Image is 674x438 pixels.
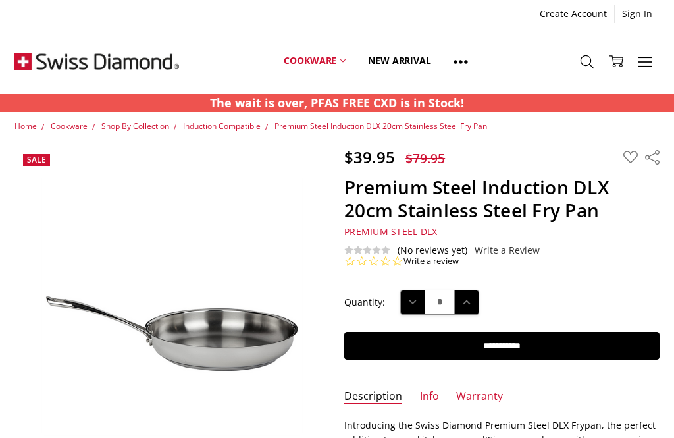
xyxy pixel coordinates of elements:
span: (No reviews yet) [398,245,467,256]
a: Create Account [532,5,614,23]
a: Sign In [615,5,660,23]
a: Show All [442,32,479,91]
p: The wait is over, PFAS FREE CXD is in Stock! [210,94,464,112]
a: Info [420,389,439,404]
span: $39.95 [344,146,395,168]
a: Write a review [403,256,459,267]
span: $79.95 [405,150,445,167]
label: Quantity: [344,295,385,310]
a: Write a Review [475,245,540,256]
a: Warranty [456,389,503,404]
a: Cookware [51,121,88,132]
a: Cookware [272,32,357,90]
a: Home [14,121,37,132]
a: Description [344,389,402,404]
h1: Premium Steel Induction DLX 20cm Stainless Steel Fry Pan [344,176,659,222]
span: Premium Steel DLX [344,225,437,238]
a: Premium Steel Induction DLX 20cm Stainless Steel Fry Pan [274,121,487,132]
a: New arrival [357,32,442,90]
a: Induction Compatible [183,121,261,132]
img: Free Shipping On Every Order [14,28,179,94]
span: Sale [27,154,46,165]
a: Shop By Collection [101,121,169,132]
